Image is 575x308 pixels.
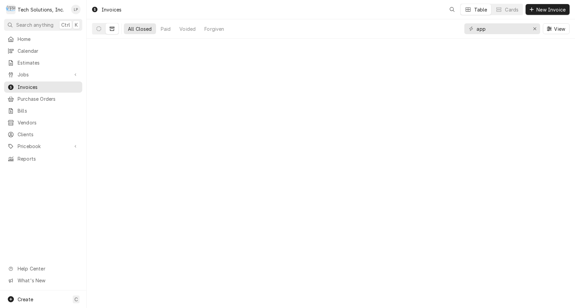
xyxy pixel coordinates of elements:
[18,265,78,272] span: Help Center
[204,25,224,32] div: Forgiven
[6,5,16,14] div: Tech Solutions, Inc.'s Avatar
[4,33,82,45] a: Home
[18,95,79,102] span: Purchase Orders
[18,131,79,138] span: Clients
[4,263,82,274] a: Go to Help Center
[18,143,69,150] span: Pricebook
[4,93,82,104] a: Purchase Orders
[4,69,82,80] a: Go to Jobs
[18,155,79,162] span: Reports
[128,25,152,32] div: All Closed
[16,21,53,28] span: Search anything
[4,57,82,68] a: Estimates
[526,4,570,15] button: New Invoice
[529,23,540,34] button: Erase input
[18,71,69,78] span: Jobs
[474,6,487,13] div: Table
[179,25,196,32] div: Voided
[553,25,567,32] span: View
[477,23,527,34] input: Keyword search
[18,84,79,91] span: Invoices
[18,119,79,126] span: Vendors
[4,129,82,140] a: Clients
[18,107,79,114] span: Bills
[4,275,82,286] a: Go to What's New
[75,21,78,28] span: K
[18,35,79,43] span: Home
[4,105,82,116] a: Bills
[505,6,518,13] div: Cards
[18,6,64,13] div: Tech Solutions, Inc.
[447,4,458,15] button: Open search
[4,153,82,164] a: Reports
[4,141,82,152] a: Go to Pricebook
[74,296,78,303] span: C
[18,59,79,66] span: Estimates
[61,21,70,28] span: Ctrl
[535,6,567,13] span: New Invoice
[6,5,16,14] div: T
[4,81,82,93] a: Invoices
[4,45,82,56] a: Calendar
[71,5,81,14] div: Lisa Paschal's Avatar
[71,5,81,14] div: LP
[543,23,570,34] button: View
[161,25,171,32] div: Paid
[18,47,79,54] span: Calendar
[18,297,33,302] span: Create
[18,277,78,284] span: What's New
[4,117,82,128] a: Vendors
[4,19,82,31] button: Search anythingCtrlK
